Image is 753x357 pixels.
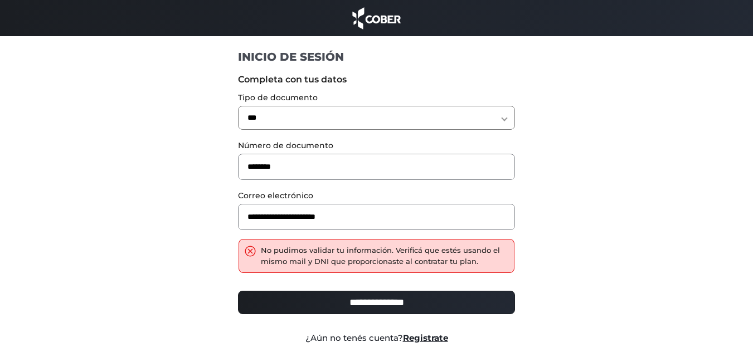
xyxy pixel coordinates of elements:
[238,73,515,86] label: Completa con tus datos
[238,190,515,202] label: Correo electrónico
[238,140,515,151] label: Número de documento
[238,50,515,64] h1: INICIO DE SESIÓN
[349,6,404,31] img: cober_marca.png
[238,92,515,104] label: Tipo de documento
[230,332,523,345] div: ¿Aún no tenés cuenta?
[403,332,448,343] a: Registrate
[261,245,508,267] div: No pudimos validar tu información. Verificá que estés usando el mismo mail y DNI que proporcionas...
